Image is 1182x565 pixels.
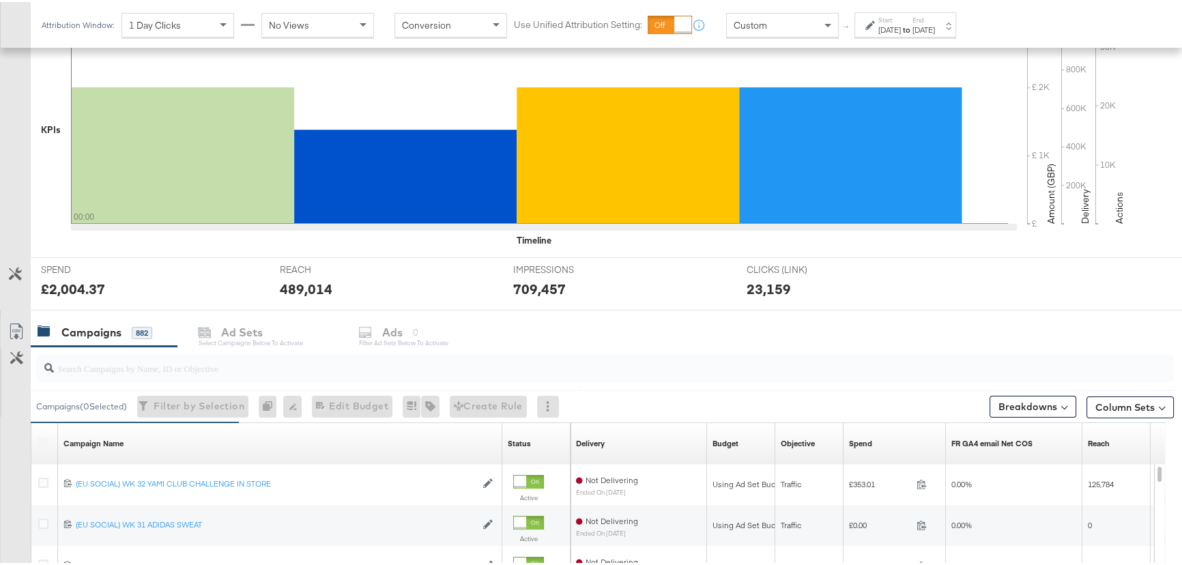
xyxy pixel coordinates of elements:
span: SPEND [41,261,143,274]
label: Start: [878,14,901,23]
span: £353.01 [849,477,911,487]
div: (EU SOCIAL) WK 31 ADIDAS SWEAT [76,517,476,528]
a: Reflects the ability of your Ad Campaign to achieve delivery based on ad states, schedule and bud... [576,436,605,447]
span: 0.00% [951,477,972,487]
div: Attribution Window: [41,18,115,28]
span: IMPRESSIONS [513,261,616,274]
div: Status [508,436,531,447]
span: Not Delivering [586,473,638,483]
div: 23,159 [747,277,791,297]
span: Not Delivering [586,555,638,565]
label: Active [513,491,544,500]
text: Delivery [1079,187,1091,222]
label: Use Unified Attribution Setting: [514,16,642,29]
div: [DATE] [912,23,935,33]
span: ↑ [840,23,853,28]
div: Campaign Name [63,436,124,447]
a: FR GA4 Net COS [951,436,1033,447]
div: Budget [712,436,738,447]
div: Using Ad Set Budget [712,518,788,529]
div: Delivery [576,436,605,447]
strong: to [901,23,912,33]
a: The number of people your ad was served to. [1088,436,1110,447]
a: The maximum amount you're willing to spend on your ads, on average each day or over the lifetime ... [712,436,738,447]
span: Not Delivering [586,514,638,524]
a: (EU SOCIAL) WK 32 YAMI CLUB CHALLENGE IN STORE [76,476,476,488]
span: Traffic [781,518,801,528]
span: Traffic [781,477,801,487]
span: 1 Day Clicks [129,17,181,29]
span: Custom [734,17,767,29]
a: (EU SOCIAL) WK 31 ADIDAS SWEAT [76,517,476,529]
div: Objective [781,436,815,447]
span: 125,784 [1088,477,1114,487]
div: Campaigns [61,323,121,338]
span: 0.00% [951,518,972,528]
button: Column Sets [1086,394,1174,416]
sub: ended on [DATE] [576,527,638,535]
div: 0 [259,394,283,416]
a: Shows the current state of your Ad Campaign. [508,436,531,447]
input: Search Campaigns by Name, ID or Objective [54,347,1071,374]
span: 0 [1088,518,1092,528]
div: £2,004.37 [41,277,105,297]
div: 489,014 [280,277,332,297]
label: Active [513,532,544,541]
text: Actions [1113,190,1125,222]
span: No Views [269,17,309,29]
div: 882 [132,325,152,337]
span: CLICKS (LINK) [747,261,849,274]
span: Conversion [402,17,451,29]
div: Campaigns ( 0 Selected) [36,399,127,411]
text: Amount (GBP) [1045,162,1057,222]
label: End: [912,14,935,23]
div: Reach [1088,436,1110,447]
div: Timeline [517,232,551,245]
div: 709,457 [513,277,566,297]
div: FR GA4 email Net COS [951,436,1033,447]
div: Spend [849,436,872,447]
a: The total amount spent to date. [849,436,872,447]
a: Your campaign's objective. [781,436,815,447]
span: £0.00 [849,518,911,528]
span: REACH [280,261,382,274]
button: Breakdowns [990,394,1076,416]
div: Using Ad Set Budget [712,477,788,488]
sub: ended on [DATE] [576,487,638,494]
div: [DATE] [878,23,901,33]
div: (EU SOCIAL) WK 32 YAMI CLUB CHALLENGE IN STORE [76,476,476,487]
div: KPIs [41,121,61,134]
a: Your campaign name. [63,436,124,447]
